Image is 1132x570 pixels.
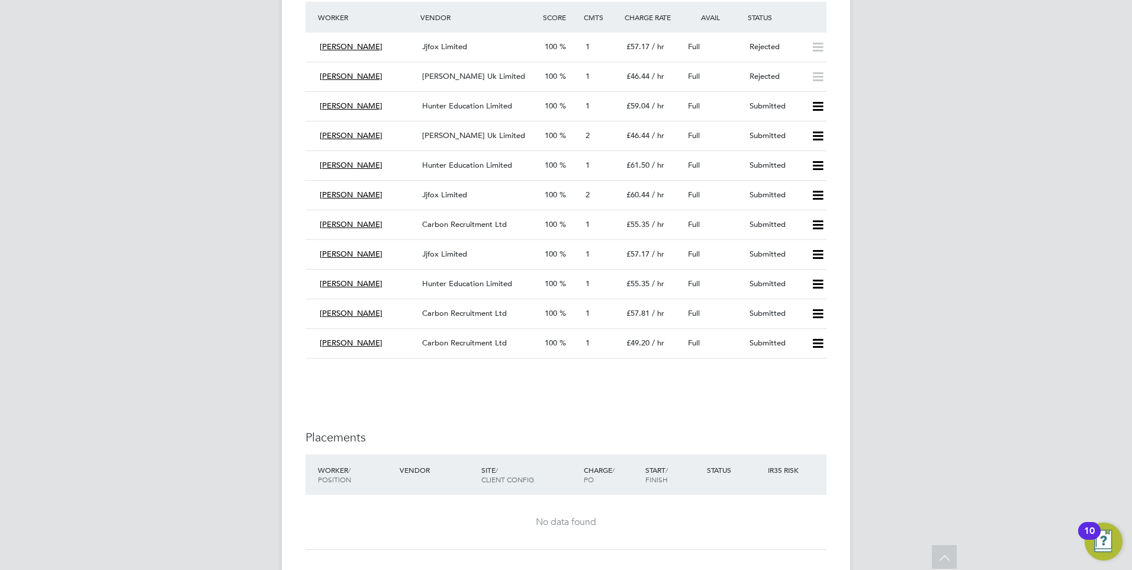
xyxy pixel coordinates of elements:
[652,71,664,81] span: / hr
[545,338,557,348] span: 100
[745,126,806,146] div: Submitted
[320,308,382,318] span: [PERSON_NAME]
[688,101,700,111] span: Full
[315,7,417,28] div: Worker
[652,219,664,229] span: / hr
[320,41,382,52] span: [PERSON_NAME]
[745,215,806,235] div: Submitted
[320,338,382,348] span: [PERSON_NAME]
[626,71,649,81] span: £46.44
[688,71,700,81] span: Full
[652,41,664,52] span: / hr
[652,190,664,200] span: / hr
[586,71,590,81] span: 1
[545,190,557,200] span: 100
[626,101,649,111] span: £59.04
[745,156,806,175] div: Submitted
[586,249,590,259] span: 1
[652,249,664,259] span: / hr
[315,459,397,490] div: Worker
[652,130,664,140] span: / hr
[481,465,534,484] span: / Client Config
[688,190,700,200] span: Full
[688,249,700,259] span: Full
[320,101,382,111] span: [PERSON_NAME]
[688,278,700,289] span: Full
[422,338,507,348] span: Carbon Recruitment Ltd
[422,160,512,170] span: Hunter Education Limited
[688,41,700,52] span: Full
[422,190,467,200] span: Jjfox Limited
[422,71,525,81] span: [PERSON_NAME] Uk Limited
[745,37,806,57] div: Rejected
[622,7,683,28] div: Charge Rate
[584,465,615,484] span: / PO
[318,465,351,484] span: / Position
[478,459,581,490] div: Site
[652,278,664,289] span: / hr
[745,274,806,294] div: Submitted
[626,249,649,259] span: £57.17
[422,101,512,111] span: Hunter Education Limited
[397,459,478,481] div: Vendor
[320,71,382,81] span: [PERSON_NAME]
[586,219,590,229] span: 1
[320,219,382,229] span: [PERSON_NAME]
[422,130,525,140] span: [PERSON_NAME] Uk Limited
[1085,523,1123,561] button: Open Resource Center, 10 new notifications
[745,334,806,353] div: Submitted
[683,7,745,28] div: Avail
[305,430,827,445] h3: Placements
[688,219,700,229] span: Full
[317,516,815,529] div: No data found
[545,101,557,111] span: 100
[586,101,590,111] span: 1
[586,278,590,289] span: 1
[626,308,649,318] span: £57.81
[688,160,700,170] span: Full
[586,190,590,200] span: 2
[645,465,668,484] span: / Finish
[626,130,649,140] span: £46.44
[652,101,664,111] span: / hr
[586,308,590,318] span: 1
[745,67,806,87] div: Rejected
[545,278,557,289] span: 100
[652,160,664,170] span: / hr
[586,130,590,140] span: 2
[320,249,382,259] span: [PERSON_NAME]
[586,160,590,170] span: 1
[1084,531,1095,546] div: 10
[745,185,806,205] div: Submitted
[417,7,540,28] div: Vendor
[545,130,557,140] span: 100
[688,308,700,318] span: Full
[320,190,382,200] span: [PERSON_NAME]
[626,41,649,52] span: £57.17
[422,41,467,52] span: Jjfox Limited
[422,219,507,229] span: Carbon Recruitment Ltd
[745,304,806,324] div: Submitted
[545,160,557,170] span: 100
[765,459,806,481] div: IR35 Risk
[422,249,467,259] span: Jjfox Limited
[581,7,622,28] div: Cmts
[422,278,512,289] span: Hunter Education Limited
[626,338,649,348] span: £49.20
[545,249,557,259] span: 100
[652,308,664,318] span: / hr
[545,308,557,318] span: 100
[320,278,382,289] span: [PERSON_NAME]
[745,7,827,28] div: Status
[586,41,590,52] span: 1
[626,190,649,200] span: £60.44
[422,308,507,318] span: Carbon Recruitment Ltd
[652,338,664,348] span: / hr
[540,7,581,28] div: Score
[626,160,649,170] span: £61.50
[642,459,704,490] div: Start
[626,219,649,229] span: £55.35
[745,245,806,264] div: Submitted
[545,219,557,229] span: 100
[688,338,700,348] span: Full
